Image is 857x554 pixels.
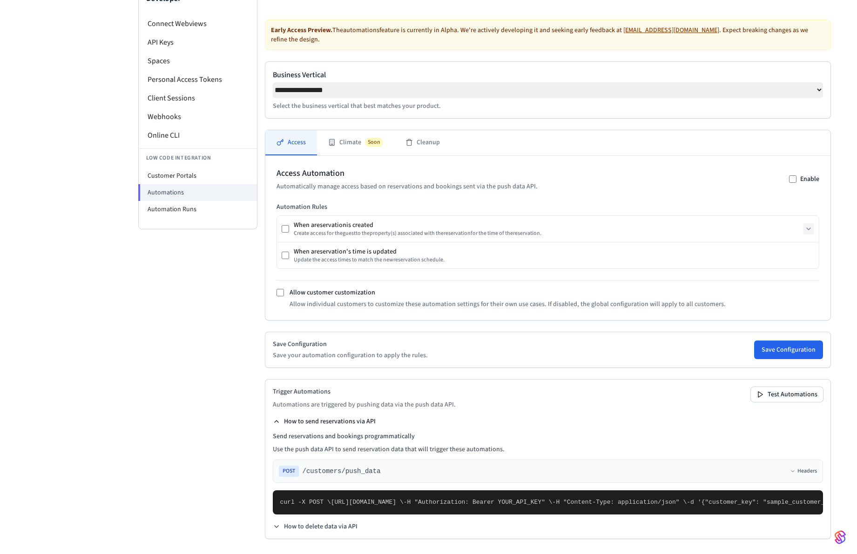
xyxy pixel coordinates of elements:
button: Save Configuration [754,340,823,359]
li: API Keys [139,33,257,52]
div: When a reservation 's time is updated [294,247,445,256]
label: Business Vertical [273,69,823,80]
li: Personal Access Tokens [139,70,257,89]
p: Allow individual customers to customize these automation settings for their own use cases. If dis... [290,300,726,309]
span: -d '{ [687,499,705,506]
h3: Automation Rules [277,202,819,212]
li: Spaces [139,52,257,70]
li: Webhooks [139,107,257,126]
span: -H "Content-Type: application/json" \ [553,499,687,506]
li: Low Code Integration [139,148,257,167]
button: Test Automations [751,387,823,402]
button: Cleanup [394,130,451,155]
span: POST [279,466,299,477]
img: SeamLogoGradient.69752ec5.svg [835,530,846,545]
div: The automations feature is currently in Alpha. We're actively developing it and seeking early fee... [265,20,831,50]
p: Select the business vertical that best matches your product. [273,101,823,111]
a: [EMAIL_ADDRESS][DOMAIN_NAME] [623,26,719,35]
span: [URL][DOMAIN_NAME] \ [331,499,404,506]
p: Automations are triggered by pushing data via the push data API. [273,400,456,409]
button: Headers [790,467,817,475]
div: When a reservation is created [294,220,541,230]
li: Online CLI [139,126,257,145]
span: /customers/push_data [303,467,381,476]
li: Automation Runs [139,201,257,218]
button: Access [265,130,317,155]
h2: Trigger Automations [273,387,456,396]
p: Automatically manage access based on reservations and bookings sent via the push data API. [277,182,538,191]
h2: Save Configuration [273,340,428,349]
span: curl -X POST \ [280,499,331,506]
li: Client Sessions [139,89,257,107]
h4: Send reservations and bookings programmatically [273,432,823,441]
label: Allow customer customization [290,288,375,297]
button: How to send reservations via API [273,417,376,426]
li: Customer Portals [139,167,257,184]
p: Save your automation configuration to apply the rules. [273,351,428,360]
li: Connect Webviews [139,14,257,33]
span: -H "Authorization: Bearer YOUR_API_KEY" \ [404,499,553,506]
button: ClimateSoon [317,130,394,155]
span: "customer_key": "sample_customer_key", [705,499,843,506]
li: Automations [138,184,257,201]
p: Use the push data API to send reservation data that will trigger these automations. [273,445,823,454]
label: Enable [800,174,819,184]
div: Create access for the guest to the property (s) associated with the reservation for the time of t... [294,230,541,237]
strong: Early Access Preview. [271,26,332,35]
span: Soon [365,138,383,147]
div: Update the access times to match the new reservation schedule. [294,256,445,264]
button: How to delete data via API [273,522,358,531]
h2: Access Automation [277,167,538,180]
